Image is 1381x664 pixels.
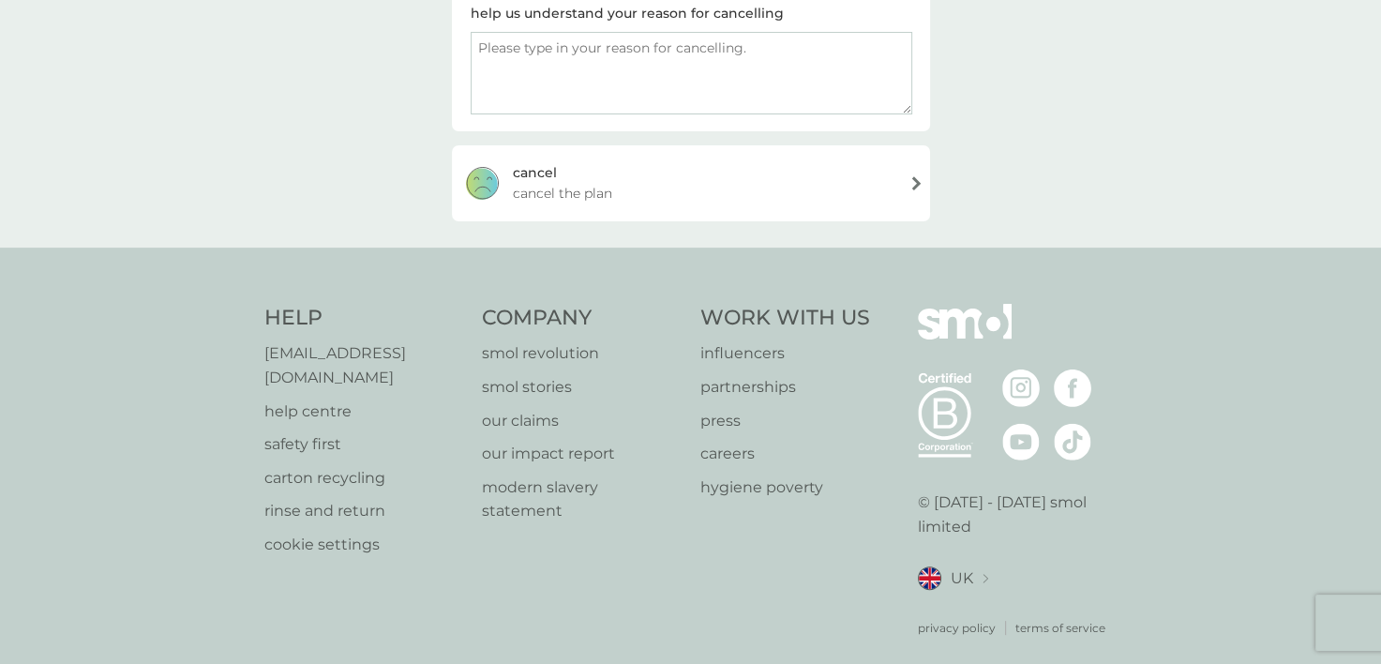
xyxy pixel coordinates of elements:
a: rinse and return [264,499,464,523]
span: UK [951,566,973,591]
a: [EMAIL_ADDRESS][DOMAIN_NAME] [264,341,464,389]
a: partnerships [700,375,870,400]
div: cancel [513,162,557,183]
a: modern slavery statement [482,475,682,523]
a: carton recycling [264,466,464,490]
a: safety first [264,432,464,457]
div: help us understand your reason for cancelling [471,3,784,23]
img: UK flag [918,566,941,590]
a: help centre [264,400,464,424]
img: select a new location [983,574,988,584]
a: privacy policy [918,619,996,637]
img: visit the smol Facebook page [1054,370,1091,407]
a: cookie settings [264,533,464,557]
a: careers [700,442,870,466]
a: smol stories [482,375,682,400]
h4: Company [482,304,682,333]
img: visit the smol Instagram page [1002,370,1040,407]
h4: Help [264,304,464,333]
img: smol [918,304,1012,368]
a: influencers [700,341,870,366]
p: © [DATE] - [DATE] smol limited [918,490,1118,538]
a: hygiene poverty [700,475,870,500]
a: smol revolution [482,341,682,366]
a: press [700,409,870,433]
img: visit the smol Youtube page [1002,423,1040,460]
a: terms of service [1015,619,1105,637]
a: our impact report [482,442,682,466]
h4: Work With Us [700,304,870,333]
img: visit the smol Tiktok page [1054,423,1091,460]
span: cancel the plan [513,183,612,204]
a: our claims [482,409,682,433]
